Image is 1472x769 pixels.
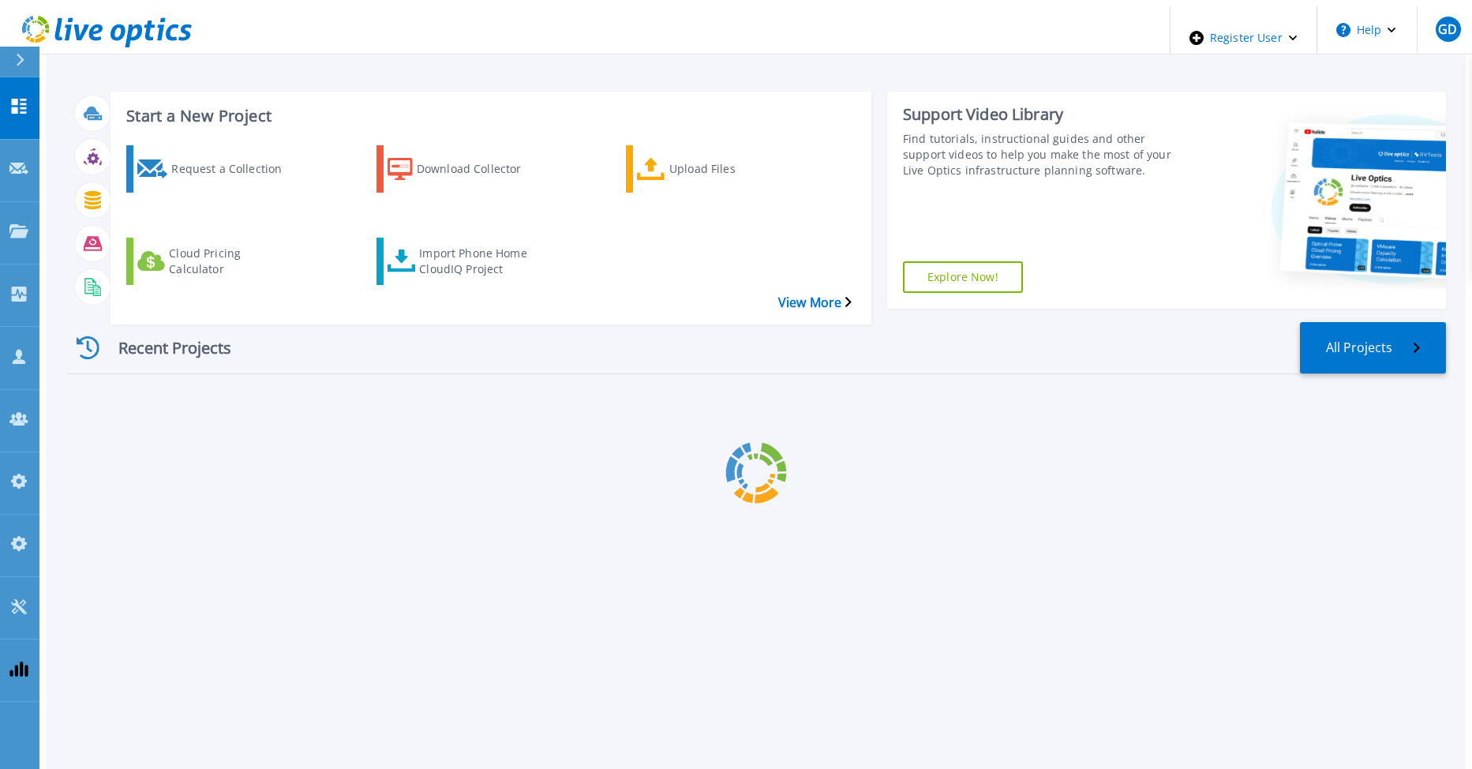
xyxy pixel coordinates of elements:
a: All Projects [1300,322,1446,373]
a: View More [778,295,852,310]
a: Request a Collection [126,145,317,193]
a: Download Collector [376,145,567,193]
a: Cloud Pricing Calculator [126,238,317,285]
div: Support Video Library [903,104,1187,125]
button: Help [1317,6,1416,54]
span: GD [1438,23,1457,36]
div: Download Collector [417,149,543,189]
a: Upload Files [626,145,817,193]
div: Find tutorials, instructional guides and other support videos to help you make the most of your L... [903,131,1187,178]
a: Explore Now! [903,261,1023,293]
div: Upload Files [669,149,796,189]
div: Import Phone Home CloudIQ Project [419,242,545,281]
div: Cloud Pricing Calculator [169,242,295,281]
div: Register User [1170,6,1317,69]
h3: Start a New Project [126,107,851,125]
div: Request a Collection [171,149,298,189]
div: Recent Projects [67,328,257,367]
